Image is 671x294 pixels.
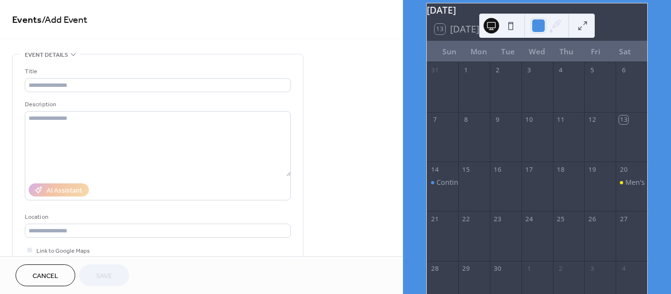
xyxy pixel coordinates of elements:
div: Title [25,66,289,77]
div: Tue [493,41,522,62]
span: Link to Google Maps [36,246,90,256]
button: Cancel [16,264,75,286]
div: 20 [619,165,628,174]
div: 8 [462,115,470,124]
div: 7 [430,115,439,124]
div: 27 [619,215,628,224]
div: Fri [581,41,610,62]
div: 25 [556,215,565,224]
div: 21 [430,215,439,224]
div: 3 [525,65,534,74]
span: Event details [25,50,68,60]
div: 10 [525,115,534,124]
div: Thu [552,41,581,62]
div: 31 [430,65,439,74]
div: 24 [525,215,534,224]
div: Location [25,212,289,222]
div: 5 [588,65,597,74]
div: Description [25,99,289,110]
div: 23 [493,215,502,224]
div: 14 [430,165,439,174]
div: 29 [462,264,470,273]
div: 9 [493,115,502,124]
div: 1 [462,65,470,74]
div: 16 [493,165,502,174]
div: 28 [430,264,439,273]
div: Men's Fellowship Breakfast [616,178,647,187]
div: Wed [522,41,552,62]
div: 22 [462,215,470,224]
div: 4 [556,65,565,74]
a: Events [12,11,42,30]
div: 17 [525,165,534,174]
div: Continental Breakfast [427,178,458,187]
div: Sun [435,41,464,62]
div: 12 [588,115,597,124]
div: 13 [619,115,628,124]
div: 30 [493,264,502,273]
div: 19 [588,165,597,174]
div: 4 [619,264,628,273]
div: 1 [525,264,534,273]
span: Cancel [33,271,58,281]
div: 6 [619,65,628,74]
div: 15 [462,165,470,174]
div: Sat [610,41,639,62]
div: Continental Breakfast [436,178,508,187]
div: 2 [493,65,502,74]
div: 18 [556,165,565,174]
div: 11 [556,115,565,124]
div: 3 [588,264,597,273]
div: 26 [588,215,597,224]
div: 2 [556,264,565,273]
span: / Add Event [42,11,87,30]
div: Mon [464,41,493,62]
div: [DATE] [427,3,647,17]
